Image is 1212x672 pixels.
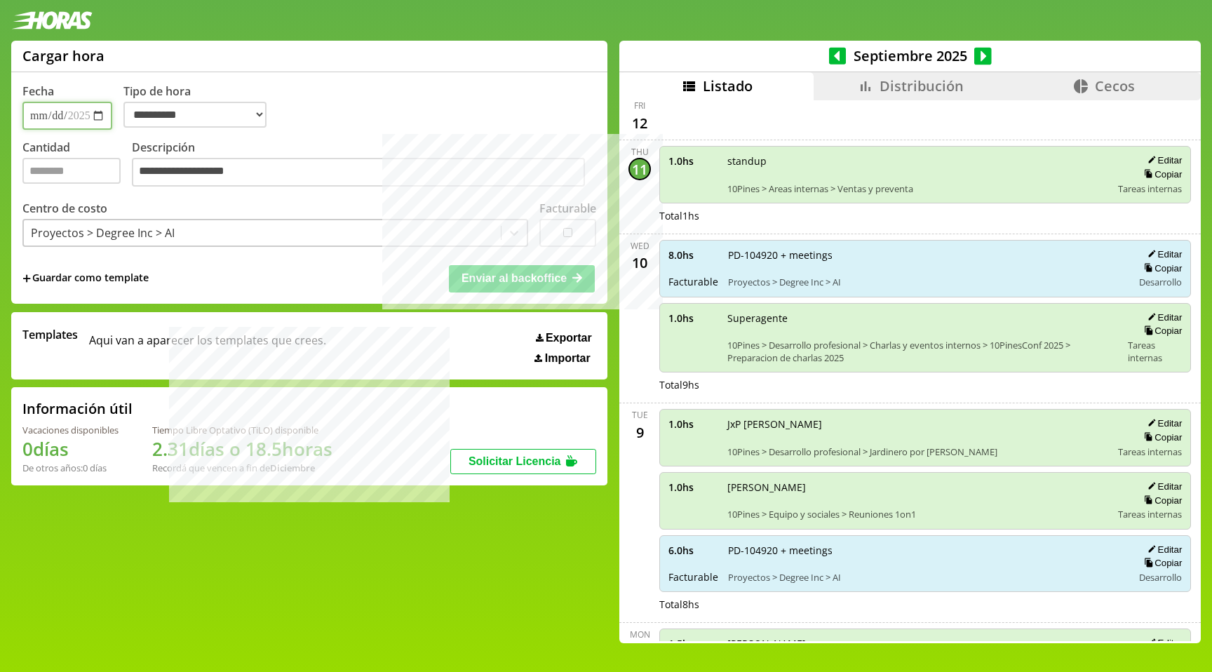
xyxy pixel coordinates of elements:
[668,417,718,431] span: 1.0 hs
[1143,417,1182,429] button: Editar
[1140,557,1182,569] button: Copiar
[449,265,595,292] button: Enviar al backoffice
[545,352,591,365] span: Importar
[727,637,1108,650] span: [PERSON_NAME]
[1143,154,1182,166] button: Editar
[727,154,1108,168] span: standup
[532,331,596,345] button: Exportar
[22,158,121,184] input: Cantidad
[728,571,1123,584] span: Proyectos > Degree Inc > AI
[31,225,175,241] div: Proyectos > Degree Inc > AI
[668,637,718,650] span: 1.5 hs
[631,146,649,158] div: Thu
[1143,248,1182,260] button: Editar
[628,112,651,134] div: 12
[1140,325,1182,337] button: Copiar
[1140,168,1182,180] button: Copiar
[132,158,585,187] textarea: Descripción
[632,409,648,421] div: Tue
[668,311,718,325] span: 1.0 hs
[727,339,1118,364] span: 10Pines > Desarrollo profesional > Charlas y eventos internos > 10PinesConf 2025 > Preparacion de...
[727,417,1108,431] span: JxP [PERSON_NAME]
[628,252,651,274] div: 10
[22,436,119,462] h1: 0 días
[1139,571,1182,584] span: Desarrollo
[728,544,1123,557] span: PD-104920 + meetings
[1118,445,1182,458] span: Tareas internas
[727,508,1108,520] span: 10Pines > Equipo y sociales > Reuniones 1on1
[727,481,1108,494] span: [PERSON_NAME]
[152,436,332,462] h1: 2.31 días o 18.5 horas
[668,544,718,557] span: 6.0 hs
[727,445,1108,458] span: 10Pines > Desarrollo profesional > Jardinero por [PERSON_NAME]
[880,76,964,95] span: Distribución
[631,240,649,252] div: Wed
[11,11,93,29] img: logotipo
[22,46,105,65] h1: Cargar hora
[22,327,78,342] span: Templates
[22,424,119,436] div: Vacaciones disponibles
[727,311,1118,325] span: Superagente
[1143,311,1182,323] button: Editar
[152,424,332,436] div: Tiempo Libre Optativo (TiLO) disponible
[659,598,1191,611] div: Total 8 hs
[659,209,1191,222] div: Total 1 hs
[728,276,1123,288] span: Proyectos > Degree Inc > AI
[628,421,651,443] div: 9
[450,449,596,474] button: Solicitar Licencia
[668,248,718,262] span: 8.0 hs
[668,154,718,168] span: 1.0 hs
[619,100,1201,642] div: scrollable content
[1143,637,1182,649] button: Editar
[1139,276,1182,288] span: Desarrollo
[1128,339,1182,364] span: Tareas internas
[728,248,1123,262] span: PD-104920 + meetings
[22,462,119,474] div: De otros años: 0 días
[123,102,267,128] select: Tipo de hora
[22,83,54,99] label: Fecha
[22,140,132,191] label: Cantidad
[668,570,718,584] span: Facturable
[1095,76,1135,95] span: Cecos
[22,399,133,418] h2: Información útil
[1143,544,1182,556] button: Editar
[1140,431,1182,443] button: Copiar
[703,76,753,95] span: Listado
[123,83,278,130] label: Tipo de hora
[469,455,561,467] span: Solicitar Licencia
[668,481,718,494] span: 1.0 hs
[132,140,596,191] label: Descripción
[1140,262,1182,274] button: Copiar
[1143,481,1182,492] button: Editar
[659,378,1191,391] div: Total 9 hs
[1118,508,1182,520] span: Tareas internas
[634,100,645,112] div: Fri
[668,275,718,288] span: Facturable
[89,327,326,365] span: Aqui van a aparecer los templates que crees.
[546,332,592,344] span: Exportar
[1118,182,1182,195] span: Tareas internas
[22,271,149,286] span: +Guardar como template
[152,462,332,474] div: Recordá que vencen a fin de
[1140,495,1182,506] button: Copiar
[727,182,1108,195] span: 10Pines > Areas internas > Ventas y preventa
[846,46,974,65] span: Septiembre 2025
[539,201,596,216] label: Facturable
[630,629,650,640] div: Mon
[22,201,107,216] label: Centro de costo
[22,271,31,286] span: +
[628,640,651,663] div: 8
[270,462,315,474] b: Diciembre
[462,272,567,284] span: Enviar al backoffice
[628,158,651,180] div: 11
